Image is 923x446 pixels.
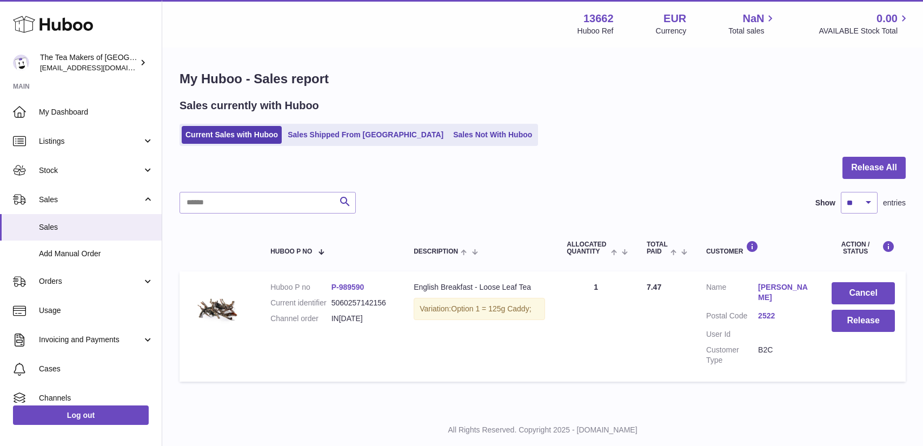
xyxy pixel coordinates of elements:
[451,304,531,313] span: Option 1 = 125g Caddy;
[40,52,137,73] div: The Tea Makers of [GEOGRAPHIC_DATA]
[832,310,895,332] button: Release
[39,136,142,147] span: Listings
[876,11,898,26] span: 0.00
[583,11,614,26] strong: 13662
[331,314,393,324] dd: IN[DATE]
[39,249,154,259] span: Add Manual Order
[647,283,661,291] span: 7.47
[39,364,154,374] span: Cases
[758,311,810,321] a: 2522
[284,126,447,144] a: Sales Shipped From [GEOGRAPHIC_DATA]
[270,298,331,308] dt: Current identifier
[39,165,142,176] span: Stock
[39,276,142,287] span: Orders
[414,248,458,255] span: Description
[39,393,154,403] span: Channels
[706,311,758,324] dt: Postal Code
[39,195,142,205] span: Sales
[842,157,906,179] button: Release All
[39,335,142,345] span: Invoicing and Payments
[663,11,686,26] strong: EUR
[706,282,758,305] dt: Name
[815,198,835,208] label: Show
[39,107,154,117] span: My Dashboard
[270,248,312,255] span: Huboo P no
[190,282,244,336] img: Product-1-English-Breakfast-Black-Tea-Loose-Leaf-Macro-Web.jpg
[832,282,895,304] button: Cancel
[180,70,906,88] h1: My Huboo - Sales report
[414,282,545,292] div: English Breakfast - Loose Leaf Tea
[331,298,393,308] dd: 5060257142156
[883,198,906,208] span: entries
[270,314,331,324] dt: Channel order
[728,11,776,36] a: NaN Total sales
[577,26,614,36] div: Huboo Ref
[39,222,154,232] span: Sales
[819,26,910,36] span: AVAILABLE Stock Total
[832,241,895,255] div: Action / Status
[742,11,764,26] span: NaN
[706,329,758,340] dt: User Id
[13,55,29,71] img: tea@theteamakers.co.uk
[567,241,608,255] span: ALLOCATED Quantity
[556,271,636,381] td: 1
[819,11,910,36] a: 0.00 AVAILABLE Stock Total
[449,126,536,144] a: Sales Not With Huboo
[728,26,776,36] span: Total sales
[414,298,545,320] div: Variation:
[706,241,810,255] div: Customer
[331,283,364,291] a: P-989590
[180,98,319,113] h2: Sales currently with Huboo
[270,282,331,292] dt: Huboo P no
[758,282,810,303] a: [PERSON_NAME]
[13,405,149,425] a: Log out
[706,345,758,365] dt: Customer Type
[656,26,687,36] div: Currency
[647,241,668,255] span: Total paid
[182,126,282,144] a: Current Sales with Huboo
[39,305,154,316] span: Usage
[40,63,159,72] span: [EMAIL_ADDRESS][DOMAIN_NAME]
[171,425,914,435] p: All Rights Reserved. Copyright 2025 - [DOMAIN_NAME]
[758,345,810,365] dd: B2C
